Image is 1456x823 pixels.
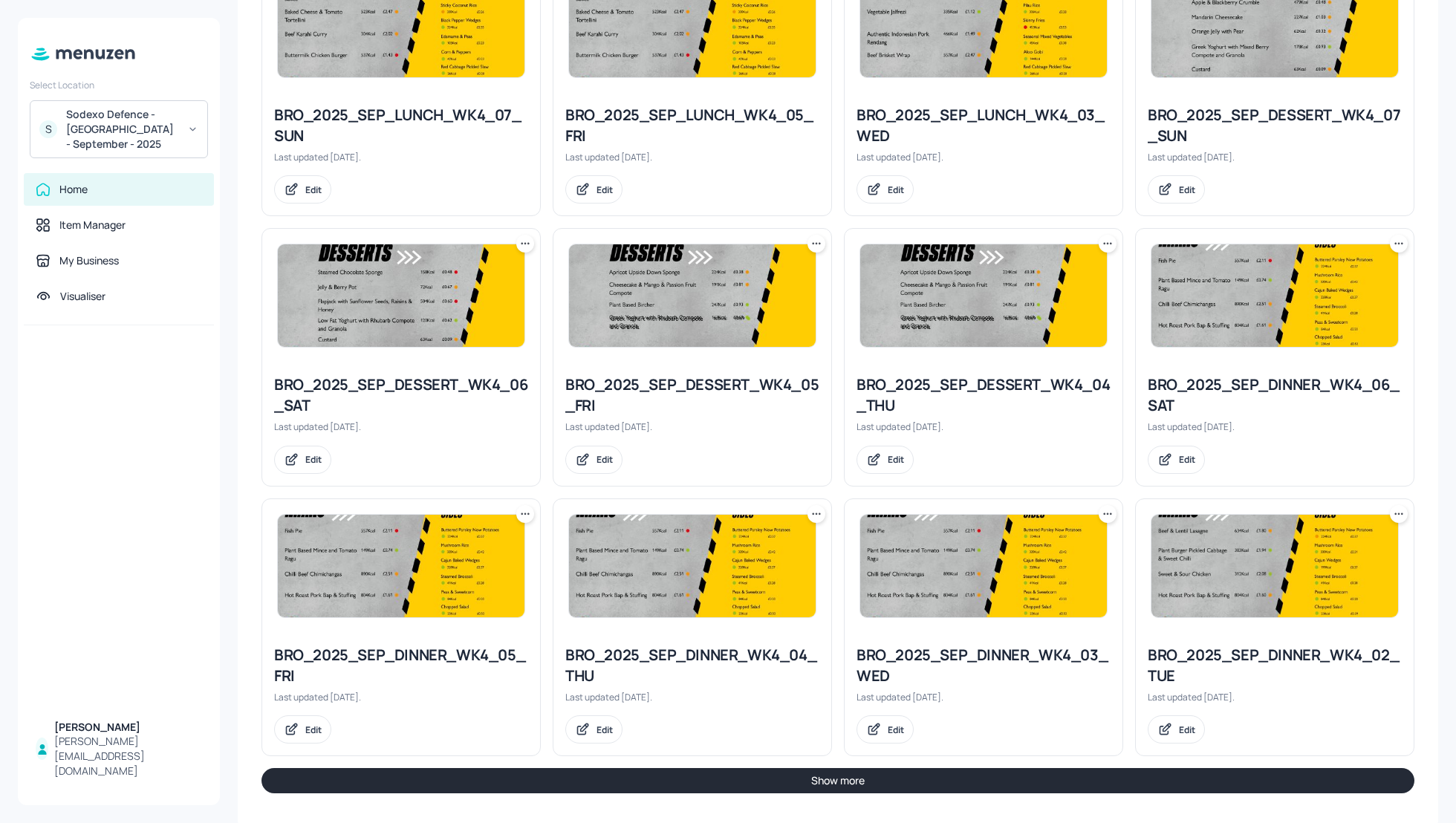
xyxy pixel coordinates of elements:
[569,244,816,347] img: 2025-05-20-1747740639646etna42jsom7.jpeg
[60,289,105,304] div: Visualiser
[565,420,819,433] div: Last updated [DATE].
[274,151,528,163] div: Last updated [DATE].
[565,105,819,146] div: BRO_2025_SEP_LUNCH_WK4_05_FRI
[888,183,904,196] div: Edit
[1148,645,1402,686] div: BRO_2025_SEP_DINNER_WK4_02_TUE
[860,515,1107,617] img: 2025-05-28-1748433425159lcuaa7hng09.jpeg
[1148,105,1402,146] div: BRO_2025_SEP_DESSERT_WK4_07_SUN
[39,120,57,138] div: S
[1148,691,1402,703] div: Last updated [DATE].
[565,691,819,703] div: Last updated [DATE].
[1179,453,1195,466] div: Edit
[261,768,1414,793] button: Show more
[888,453,904,466] div: Edit
[305,183,322,196] div: Edit
[857,105,1111,146] div: BRO_2025_SEP_LUNCH_WK4_03_WED
[565,645,819,686] div: BRO_2025_SEP_DINNER_WK4_04_THU
[278,244,524,347] img: 2025-05-28-1748435126291g6vkn4icfeo.jpeg
[274,105,528,146] div: BRO_2025_SEP_LUNCH_WK4_07_SUN
[1151,244,1398,347] img: 2025-05-28-1748433425159lcuaa7hng09.jpeg
[1148,374,1402,416] div: BRO_2025_SEP_DINNER_WK4_06_SAT
[54,734,202,778] div: [PERSON_NAME][EMAIL_ADDRESS][DOMAIN_NAME]
[305,453,322,466] div: Edit
[857,645,1111,686] div: BRO_2025_SEP_DINNER_WK4_03_WED
[59,182,88,197] div: Home
[274,691,528,703] div: Last updated [DATE].
[59,218,126,232] div: Item Manager
[857,691,1111,703] div: Last updated [DATE].
[1179,183,1195,196] div: Edit
[274,374,528,416] div: BRO_2025_SEP_DESSERT_WK4_06_SAT
[66,107,178,152] div: Sodexo Defence - [GEOGRAPHIC_DATA] - September - 2025
[1148,151,1402,163] div: Last updated [DATE].
[305,723,322,736] div: Edit
[1148,420,1402,433] div: Last updated [DATE].
[597,183,613,196] div: Edit
[857,151,1111,163] div: Last updated [DATE].
[59,253,119,268] div: My Business
[597,453,613,466] div: Edit
[569,515,816,617] img: 2025-05-28-1748433425159lcuaa7hng09.jpeg
[30,79,208,91] div: Select Location
[857,420,1111,433] div: Last updated [DATE].
[860,244,1107,347] img: 2025-05-20-1747740639646etna42jsom7.jpeg
[274,420,528,433] div: Last updated [DATE].
[565,374,819,416] div: BRO_2025_SEP_DESSERT_WK4_05_FRI
[597,723,613,736] div: Edit
[888,723,904,736] div: Edit
[278,515,524,617] img: 2025-05-28-1748433425159lcuaa7hng09.jpeg
[1179,723,1195,736] div: Edit
[857,374,1111,416] div: BRO_2025_SEP_DESSERT_WK4_04_THU
[54,720,202,735] div: [PERSON_NAME]
[565,151,819,163] div: Last updated [DATE].
[1151,515,1398,617] img: 2025-08-27-1756286596143pn4jqih2nij.jpeg
[274,645,528,686] div: BRO_2025_SEP_DINNER_WK4_05_FRI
